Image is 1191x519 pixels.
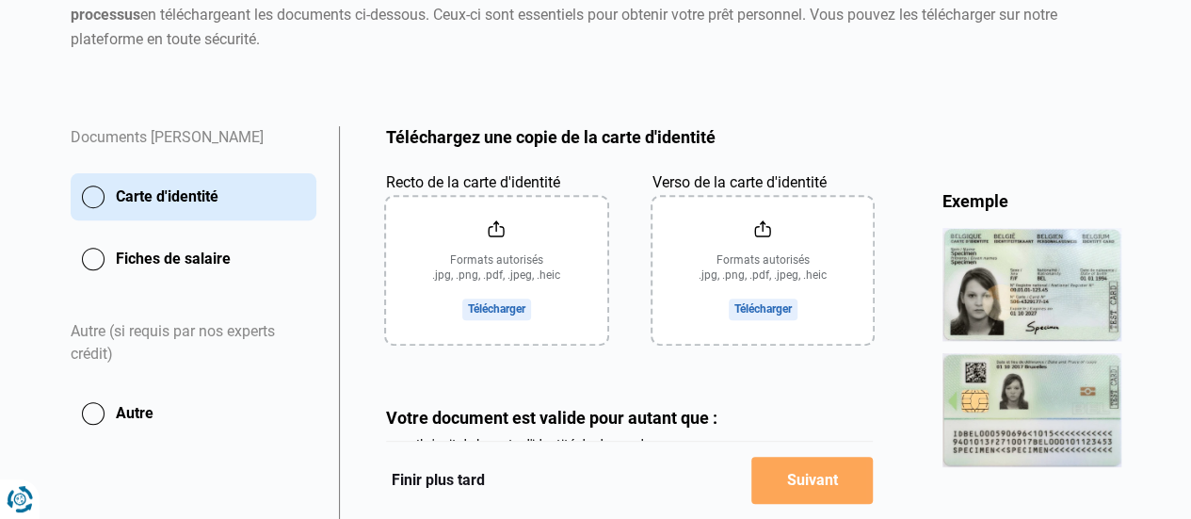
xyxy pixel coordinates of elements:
[71,126,316,173] div: Documents [PERSON_NAME]
[386,408,874,428] div: Votre document est valide pour autant que :
[71,235,316,283] button: Fiches de salaire
[386,171,560,194] label: Recto de la carte d'identité
[751,457,873,504] button: Suivant
[71,173,316,220] button: Carte d'identité
[386,468,491,493] button: Finir plus tard
[942,190,1121,212] div: Exemple
[71,298,316,390] div: Autre (si requis par nos experts crédit)
[71,390,316,437] button: Autre
[652,171,827,194] label: Verso de la carte d'identité
[386,126,874,148] h2: Téléchargez une copie de la carte d'identité
[942,228,1121,467] img: idCard
[416,437,874,452] li: Il s'agit de la carte d'identité du demandeur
